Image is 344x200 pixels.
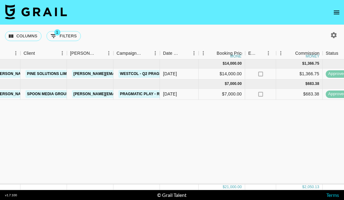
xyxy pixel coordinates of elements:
div: $ [223,184,225,190]
button: Sort [142,49,151,58]
button: Sort [208,49,217,58]
a: [PERSON_NAME][EMAIL_ADDRESS][DOMAIN_NAME] [72,70,173,78]
img: Grail Talent [5,4,67,19]
button: Sort [2,49,11,58]
div: $7,000.00 [199,89,245,100]
div: $ [223,61,225,66]
button: Sort [35,49,44,58]
div: $ [306,81,308,86]
button: Menu [276,49,285,58]
div: Client [24,47,35,59]
button: Sort [181,49,189,58]
div: 8/25/2025 [163,91,177,97]
a: Westcol - Q2 Pragmatic play [118,70,183,78]
div: Date Created [160,47,199,59]
div: Booking Price [217,47,244,59]
div: Campaign (Type) [113,47,160,59]
button: Select columns [5,31,42,41]
button: Menu [264,49,273,58]
div: $ [225,81,227,86]
button: Menu [58,49,67,58]
div: Booker [67,47,113,59]
div: $683.38 [276,89,323,100]
div: Campaign (Type) [117,47,142,59]
div: © Grail Talent [157,192,187,198]
div: 2,050.13 [304,184,319,190]
span: 1 [54,29,60,35]
div: 1,366.75 [304,61,319,66]
button: Menu [189,49,199,58]
button: Menu [104,49,113,58]
div: Commission [295,47,320,59]
div: money [306,54,320,58]
button: Show filters [46,31,81,41]
a: Pine Solutions Limited [25,70,77,78]
div: $ [302,184,304,190]
button: Sort [95,49,104,58]
div: [PERSON_NAME] [70,47,95,59]
div: Expenses: Remove Commission? [245,47,276,59]
div: 14,000.00 [225,61,242,66]
a: Terms [326,192,339,198]
div: 683.38 [307,81,319,86]
button: Menu [199,49,208,58]
a: SPOON MEDIA GROUP LLC [25,90,79,98]
button: Menu [151,49,160,58]
div: $1,366.75 [276,68,323,80]
div: Date Created [163,47,181,59]
a: [PERSON_NAME][EMAIL_ADDRESS][DOMAIN_NAME] [72,90,173,98]
a: Pragmatic Play - Refund Q2 [118,90,180,98]
div: 7,000.00 [227,81,242,86]
div: money [230,54,244,58]
button: Sort [257,49,266,58]
div: Expenses: Remove Commission? [248,47,257,59]
div: Status [326,47,338,59]
div: $14,000.00 [199,68,245,80]
div: 21,000.00 [225,184,242,190]
div: v 1.7.100 [5,193,17,197]
div: Client [20,47,67,59]
div: 5/13/2025 [163,71,177,77]
button: Menu [11,49,20,58]
button: Sort [286,49,295,58]
button: open drawer [330,6,343,19]
div: $ [302,61,304,66]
